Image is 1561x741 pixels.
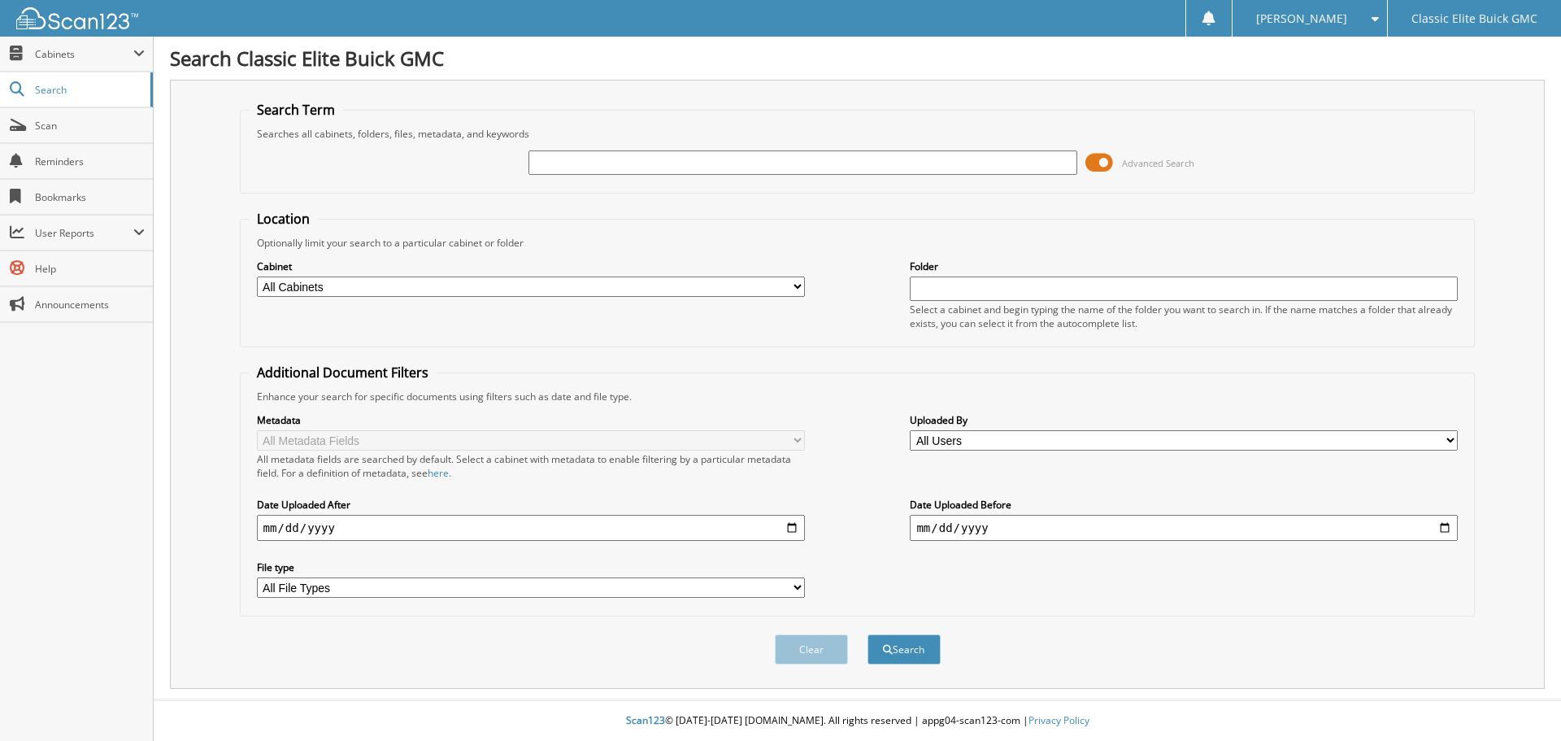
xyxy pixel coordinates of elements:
label: Folder [910,259,1458,273]
input: start [257,515,805,541]
legend: Search Term [249,101,343,119]
label: Uploaded By [910,413,1458,427]
span: Classic Elite Buick GMC [1411,14,1537,24]
legend: Additional Document Filters [249,364,437,381]
span: [PERSON_NAME] [1256,14,1347,24]
span: Reminders [35,155,145,168]
img: scan123-logo-white.svg [16,7,138,29]
a: here [428,466,449,480]
div: Searches all cabinets, folders, files, metadata, and keywords [249,127,1467,141]
span: Scan123 [626,713,665,727]
label: Metadata [257,413,805,427]
span: Scan [35,119,145,133]
span: Help [35,262,145,276]
div: All metadata fields are searched by default. Select a cabinet with metadata to enable filtering b... [257,452,805,480]
label: Date Uploaded Before [910,498,1458,512]
span: Search [35,83,142,97]
span: User Reports [35,226,133,240]
span: Bookmarks [35,190,145,204]
legend: Location [249,210,318,228]
span: Advanced Search [1122,157,1194,169]
button: Search [867,634,941,665]
div: Select a cabinet and begin typing the name of the folder you want to search in. If the name match... [910,303,1458,330]
h1: Search Classic Elite Buick GMC [170,45,1545,72]
div: Enhance your search for specific documents using filters such as date and file type. [249,390,1467,403]
div: © [DATE]-[DATE] [DOMAIN_NAME]. All rights reserved | appg04-scan123-com | [154,701,1561,741]
input: end [910,515,1458,541]
label: Cabinet [257,259,805,273]
a: Privacy Policy [1028,713,1089,727]
span: Cabinets [35,47,133,61]
label: File type [257,560,805,574]
button: Clear [775,634,848,665]
div: Optionally limit your search to a particular cabinet or folder [249,236,1467,250]
iframe: Chat Widget [1480,663,1561,741]
label: Date Uploaded After [257,498,805,512]
span: Announcements [35,298,145,312]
